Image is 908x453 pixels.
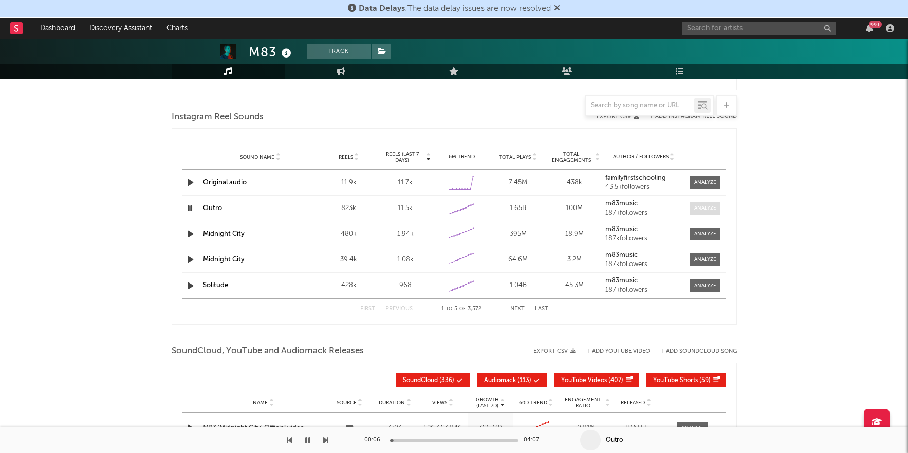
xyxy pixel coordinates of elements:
input: Search for artists [682,22,836,35]
div: 18.9M [549,229,600,239]
span: Dismiss [554,5,560,13]
div: Outro [606,436,623,445]
strong: m83music [605,277,638,284]
div: 187k followers [605,261,682,268]
button: Export CSV [533,348,576,354]
div: 100M [549,203,600,214]
p: Growth [476,397,499,403]
span: Name [253,400,268,406]
div: 1.65B [492,203,544,214]
span: Data Delays [359,5,405,13]
div: 480k [323,229,375,239]
span: : The data delay issues are now resolved [359,5,551,13]
span: 60D Trend [519,400,547,406]
span: Total Plays [499,154,531,160]
span: ( 113 ) [484,377,531,384]
a: m83music [605,226,682,233]
button: First [360,306,375,312]
div: 526,463,846 [420,423,465,433]
div: + Add YouTube Video [576,349,650,354]
input: Search by song name or URL [586,102,694,110]
a: Original audio [203,179,247,186]
div: 64.6M [492,255,544,265]
span: ( 59 ) [653,377,711,384]
button: + Add YouTube Video [586,349,650,354]
a: M83 'Midnight City' Official video [203,423,324,433]
button: Audiomack(113) [477,373,547,387]
a: Midnight City [203,231,245,237]
div: 00:06 [364,434,385,446]
button: YouTube Shorts(59) [646,373,726,387]
div: 187k followers [605,287,682,294]
button: + Add SoundCloud Song [660,349,737,354]
span: SoundCloud, YouTube and Audiomack Releases [172,345,364,357]
button: Next [510,306,525,312]
div: 45.3M [549,280,600,291]
div: 1.94k [380,229,431,239]
button: Previous [385,306,413,312]
button: YouTube Videos(407) [554,373,639,387]
span: YouTube Videos [561,377,607,384]
button: Last [535,306,548,312]
button: Track [307,44,371,59]
div: 43.5k followers [605,184,682,191]
div: 438k [549,178,600,188]
div: 7.45M [492,178,544,188]
span: Audiomack [484,377,516,384]
div: 1.04B [492,280,544,291]
button: + Add SoundCloud Song [650,349,737,354]
strong: m83music [605,226,638,233]
span: SoundCloud [403,377,438,384]
span: Author / Followers [613,154,669,160]
span: Views [432,400,447,406]
p: (Last 7d) [476,403,499,409]
div: 187k followers [605,235,682,242]
div: [DATE] [616,423,657,433]
div: 968 [380,280,431,291]
strong: m83music [605,252,638,258]
a: m83music [605,252,682,259]
div: 0.81 % [562,423,610,433]
a: Solitude [203,282,228,289]
span: YouTube Shorts [653,377,698,384]
span: Source [337,400,357,406]
div: 428k [323,280,375,291]
div: 823k [323,203,375,214]
div: 39.4k [323,255,375,265]
strong: familyfirstschooling [605,175,666,181]
div: 187k followers [605,210,682,217]
button: SoundCloud(336) [396,373,470,387]
span: ( 336 ) [403,377,454,384]
button: + Add Instagram Reel Sound [650,114,737,119]
div: 761,739 [470,423,511,433]
a: Outro [203,205,222,212]
span: to [446,307,452,311]
strong: m83music [605,200,638,207]
div: 395M [492,229,544,239]
div: 11.7k [380,178,431,188]
a: Midnight City [203,256,245,263]
button: 99+ [866,24,873,32]
span: Sound Name [240,154,274,160]
div: + Add Instagram Reel Sound [639,114,737,119]
div: 11.9k [323,178,375,188]
div: 1.08k [380,255,431,265]
span: Total Engagements [549,151,594,163]
div: 4:04 [375,423,416,433]
span: Reels (last 7 days) [380,151,425,163]
span: Released [621,400,645,406]
button: Export CSV [597,114,639,120]
a: m83music [605,200,682,207]
div: 6M Trend [436,153,488,161]
a: familyfirstschooling [605,175,682,182]
div: 11.5k [380,203,431,214]
a: Charts [159,18,195,39]
div: 1 5 3,572 [433,303,490,315]
span: Engagement Ratio [562,397,604,409]
div: 3.2M [549,255,600,265]
span: ( 407 ) [561,377,623,384]
a: Discovery Assistant [82,18,159,39]
div: 99 + [869,21,882,28]
div: 04:07 [524,434,544,446]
